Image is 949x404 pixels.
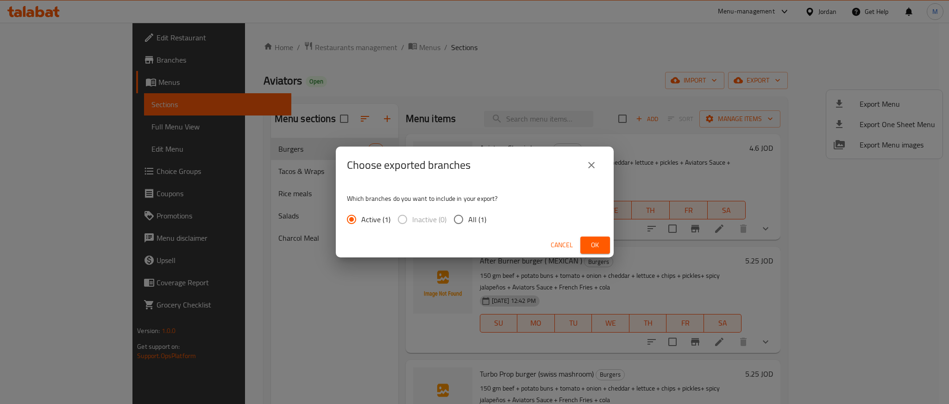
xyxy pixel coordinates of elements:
[588,239,603,251] span: Ok
[547,237,577,254] button: Cancel
[580,154,603,176] button: close
[412,214,446,225] span: Inactive (0)
[551,239,573,251] span: Cancel
[580,237,610,254] button: Ok
[361,214,390,225] span: Active (1)
[347,158,471,173] h2: Choose exported branches
[468,214,486,225] span: All (1)
[347,194,603,203] p: Which branches do you want to include in your export?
